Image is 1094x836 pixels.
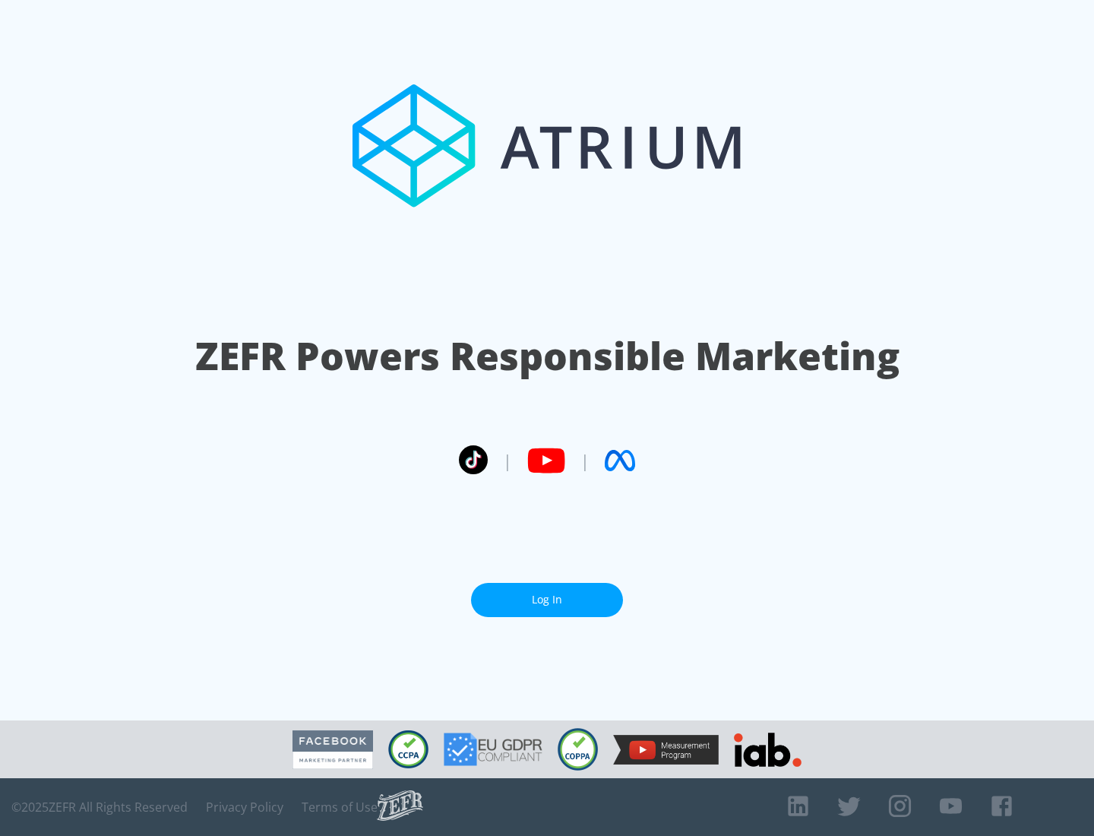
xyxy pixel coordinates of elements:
span: © 2025 ZEFR All Rights Reserved [11,800,188,815]
a: Terms of Use [302,800,378,815]
img: CCPA Compliant [388,730,428,768]
h1: ZEFR Powers Responsible Marketing [195,330,900,382]
img: IAB [734,733,802,767]
img: COPPA Compliant [558,728,598,771]
span: | [580,449,590,472]
img: YouTube Measurement Program [613,735,719,765]
img: Facebook Marketing Partner [292,730,373,769]
img: GDPR Compliant [444,733,542,766]
a: Log In [471,583,623,617]
a: Privacy Policy [206,800,283,815]
span: | [503,449,512,472]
